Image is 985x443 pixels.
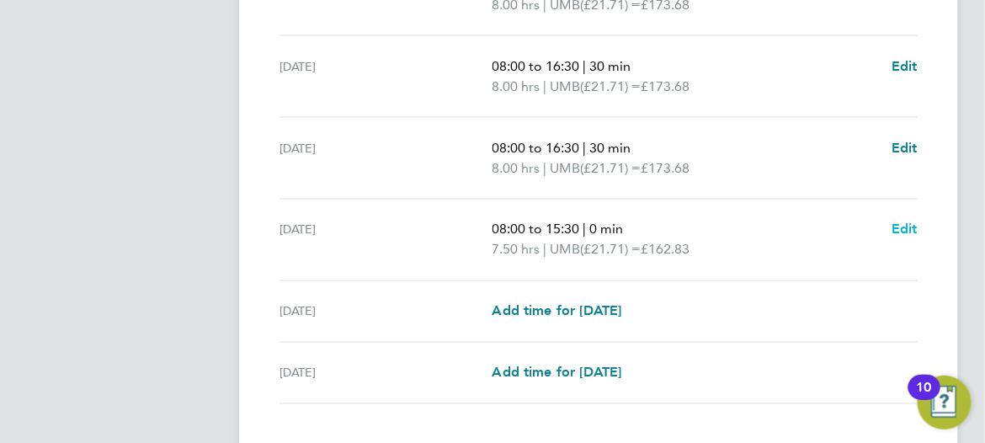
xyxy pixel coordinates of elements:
[892,138,918,158] a: Edit
[544,78,547,94] span: |
[280,302,492,322] div: [DATE]
[492,242,540,258] span: 7.50 hrs
[583,58,587,74] span: |
[551,158,581,179] span: UMB
[551,240,581,260] span: UMB
[590,140,631,156] span: 30 min
[918,376,972,430] button: Open Resource Center, 10 new notifications
[590,221,624,238] span: 0 min
[642,160,690,176] span: £173.68
[280,220,492,260] div: [DATE]
[892,140,918,156] span: Edit
[583,140,587,156] span: |
[581,160,642,176] span: (£21.71) =
[492,78,540,94] span: 8.00 hrs
[492,365,622,381] span: Add time for [DATE]
[280,56,492,97] div: [DATE]
[581,78,642,94] span: (£21.71) =
[492,302,622,322] a: Add time for [DATE]
[492,363,622,383] a: Add time for [DATE]
[581,242,642,258] span: (£21.71) =
[892,221,918,238] span: Edit
[280,138,492,179] div: [DATE]
[892,58,918,74] span: Edit
[917,387,932,409] div: 10
[492,58,580,74] span: 08:00 to 16:30
[492,140,580,156] span: 08:00 to 16:30
[544,160,547,176] span: |
[892,220,918,240] a: Edit
[551,77,581,97] span: UMB
[892,56,918,77] a: Edit
[492,160,540,176] span: 8.00 hrs
[492,221,580,238] span: 08:00 to 15:30
[492,303,622,319] span: Add time for [DATE]
[590,58,631,74] span: 30 min
[583,221,587,238] span: |
[642,78,690,94] span: £173.68
[280,363,492,383] div: [DATE]
[544,242,547,258] span: |
[642,242,690,258] span: £162.83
